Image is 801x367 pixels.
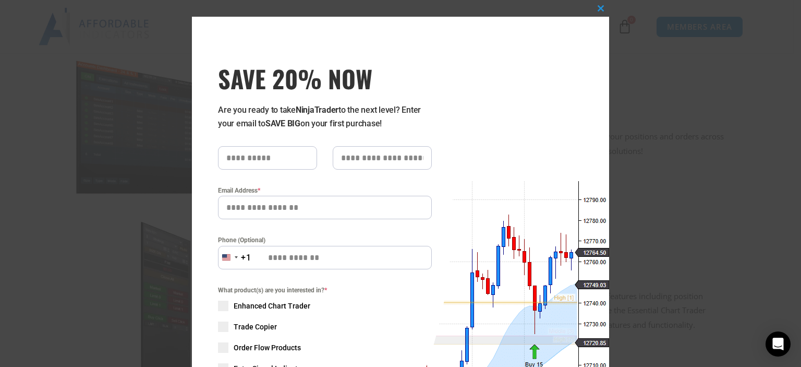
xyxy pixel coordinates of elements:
p: Are you ready to take to the next level? Enter your email to on your first purchase! [218,103,432,131]
label: Email Address [218,185,432,196]
label: Trade Copier [218,322,432,332]
span: What product(s) are you interested in? [218,285,432,295]
span: SAVE 20% NOW [218,64,432,93]
label: Order Flow Products [218,342,432,353]
strong: NinjaTrader [296,105,338,115]
label: Phone (Optional) [218,235,432,245]
div: Open Intercom Messenger [766,332,791,357]
span: Enhanced Chart Trader [234,301,310,311]
label: Enhanced Chart Trader [218,301,432,311]
button: Selected country [218,246,251,269]
strong: SAVE BIG [265,119,300,128]
span: Order Flow Products [234,342,301,353]
div: +1 [241,251,251,265]
span: Trade Copier [234,322,277,332]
